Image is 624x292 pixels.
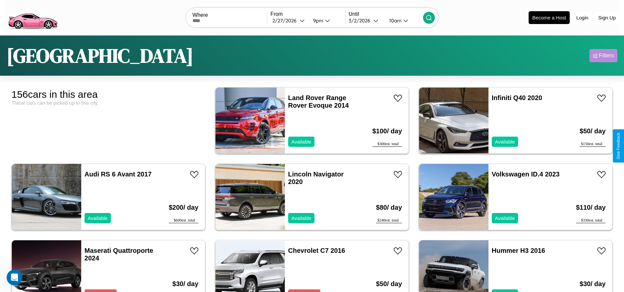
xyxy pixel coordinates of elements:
div: $ 240 est. total [376,218,402,223]
div: Filters [599,52,614,59]
button: Sign Up [595,12,619,24]
a: Infiniti Q40 2020 [492,94,542,101]
button: Login [573,12,592,24]
button: 9pm [308,17,345,24]
p: Available [291,214,312,223]
button: Filters [589,49,617,62]
div: 3 / 2 / 2026 [349,17,373,24]
a: Maserati Quattroporte 2024 [85,247,153,262]
a: Lincoln Navigator 2020 [288,171,344,185]
h3: $ 80 / day [376,197,402,218]
h1: [GEOGRAPHIC_DATA] [7,42,193,69]
div: 156 cars in this area [12,89,205,100]
button: 10am [384,17,423,24]
a: Volkswagen ID.4 2023 [492,171,560,178]
img: logo [5,3,60,31]
p: Available [495,137,515,146]
div: $ 330 est. total [576,218,606,223]
label: Where [192,12,267,18]
label: Until [349,11,423,17]
div: 2 / 27 / 2026 [272,17,300,24]
a: Hummer H3 2016 [492,247,545,254]
div: 10am [386,17,403,24]
p: Available [291,137,312,146]
div: $ 150 est. total [580,142,606,147]
h3: $ 50 / day [580,121,606,142]
p: Available [88,214,108,223]
div: $ 300 est. total [372,142,402,147]
a: Audi RS 6 Avant 2017 [85,171,152,178]
h3: $ 110 / day [576,197,606,218]
label: From [270,11,345,17]
h3: $ 100 / day [372,121,402,142]
div: 9pm [310,17,325,24]
a: Chevrolet C7 2016 [288,247,345,254]
button: Become a Host [529,11,570,24]
div: Give Feedback [616,133,621,159]
h3: $ 200 / day [169,197,198,218]
p: Available [495,214,515,223]
div: $ 600 est. total [169,218,198,223]
div: These cars can be picked up in this city. [12,100,205,106]
a: Land Rover Range Rover Evoque 2014 [288,94,349,109]
button: 2/27/2026 [270,17,308,24]
iframe: Intercom live chat [7,270,22,285]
